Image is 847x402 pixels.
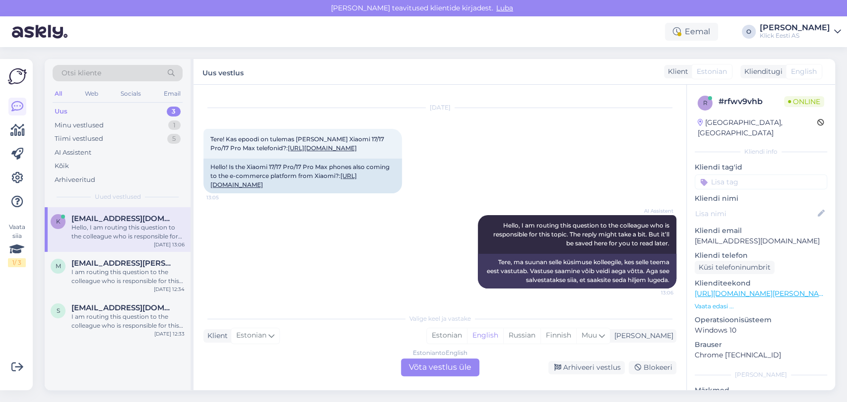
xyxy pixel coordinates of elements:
[71,223,185,241] div: Hello, I am routing this question to the colleague who is responsible for this topic. The reply m...
[695,162,827,172] p: Kliendi tag'id
[162,87,183,100] div: Email
[784,96,824,107] span: Online
[83,87,100,100] div: Web
[288,144,357,152] a: [URL][DOMAIN_NAME]
[8,67,27,86] img: Askly Logo
[57,307,60,314] span: s
[119,87,143,100] div: Socials
[202,65,244,78] label: Uus vestlus
[695,226,827,236] p: Kliendi email
[71,268,185,286] div: I am routing this question to the colleague who is responsible for this topic. The reply might ta...
[71,303,175,312] span: sirlemerle@gmail.com
[703,99,708,107] span: r
[548,361,625,374] div: Arhiveeri vestlus
[493,3,516,12] span: Luba
[203,159,402,193] div: Hello! Is the Xiaomi 17/17 Pro/17 Pro Max phones also coming to the e-commerce platform from Xiao...
[8,258,26,267] div: 1 / 3
[56,218,61,225] span: k
[695,236,827,246] p: [EMAIL_ADDRESS][DOMAIN_NAME]
[695,315,827,325] p: Operatsioonisüsteem
[55,107,67,116] div: Uus
[56,262,61,270] span: m
[718,96,784,108] div: # rfwv9vhb
[413,348,467,357] div: Estonian to English
[791,66,817,77] span: English
[493,222,671,247] span: Hello, I am routing this question to the colleague who is responsible for this topic. The reply m...
[62,68,101,78] span: Otsi kliente
[203,314,676,323] div: Valige keel ja vastake
[695,350,827,360] p: Chrome [TECHNICAL_ID]
[71,312,185,330] div: I am routing this question to the colleague who is responsible for this topic. The reply might ta...
[236,330,266,341] span: Estonian
[95,192,141,201] span: Uued vestlused
[71,214,175,223] span: kristjan.kavu@gmail.com
[695,289,832,298] a: [URL][DOMAIN_NAME][PERSON_NAME]
[695,147,827,156] div: Kliendi info
[210,135,386,152] span: Tere! Kas epoodi on tulemas [PERSON_NAME] Xiaomi 17/17 Pro/17 Pro Max telefonid?:
[206,194,244,201] span: 13:05
[610,331,673,341] div: [PERSON_NAME]
[427,328,467,343] div: Estonian
[167,134,181,144] div: 5
[71,259,175,268] span: marii.gontar@gmail.com
[695,340,827,350] p: Brauser
[154,330,185,338] div: [DATE] 12:33
[695,302,827,311] p: Vaata edasi ...
[697,66,727,77] span: Estonian
[467,328,503,343] div: English
[154,286,185,293] div: [DATE] 12:34
[636,289,673,296] span: 13:06
[478,254,676,288] div: Tere, ma suunan selle küsimuse kolleegile, kes selle teema eest vastutab. Vastuse saamine võib ve...
[401,358,479,376] div: Võta vestlus üle
[503,328,540,343] div: Russian
[203,103,676,112] div: [DATE]
[203,331,228,341] div: Klient
[695,174,827,189] input: Lisa tag
[760,24,830,32] div: [PERSON_NAME]
[55,120,104,130] div: Minu vestlused
[55,134,103,144] div: Tiimi vestlused
[695,193,827,204] p: Kliendi nimi
[167,107,181,116] div: 3
[760,32,830,40] div: Klick Eesti AS
[695,250,827,261] p: Kliendi telefon
[695,261,775,274] div: Küsi telefoninumbrit
[8,223,26,267] div: Vaata siia
[53,87,64,100] div: All
[636,207,673,215] span: AI Assistent
[695,278,827,288] p: Klienditeekond
[582,331,597,340] span: Muu
[55,175,95,185] div: Arhiveeritud
[55,148,91,158] div: AI Assistent
[540,328,576,343] div: Finnish
[55,161,69,171] div: Kõik
[740,66,782,77] div: Klienditugi
[698,117,817,138] div: [GEOGRAPHIC_DATA], [GEOGRAPHIC_DATA]
[695,370,827,379] div: [PERSON_NAME]
[695,385,827,396] p: Märkmed
[168,120,181,130] div: 1
[695,208,816,219] input: Lisa nimi
[665,23,718,41] div: Eemal
[629,361,676,374] div: Blokeeri
[695,325,827,336] p: Windows 10
[664,66,688,77] div: Klient
[154,241,185,248] div: [DATE] 13:06
[742,25,756,39] div: O
[760,24,841,40] a: [PERSON_NAME]Klick Eesti AS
